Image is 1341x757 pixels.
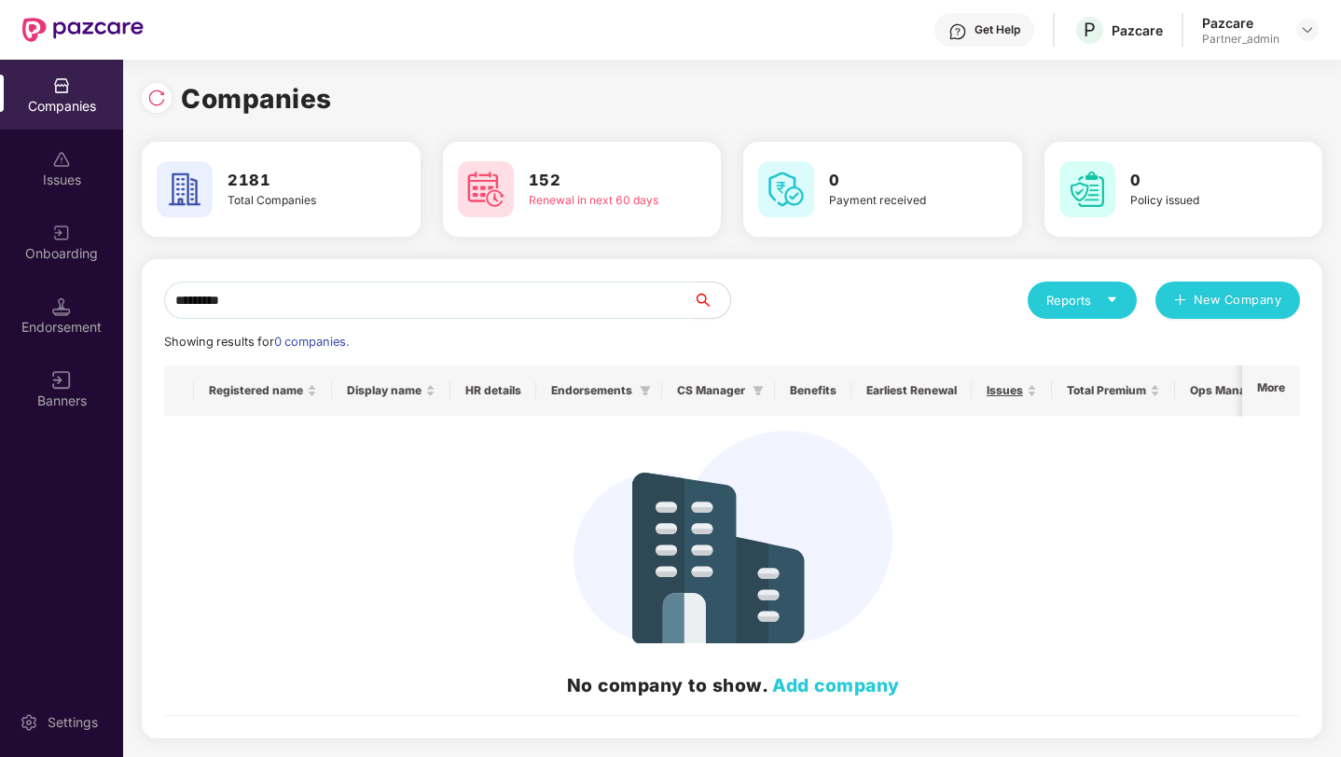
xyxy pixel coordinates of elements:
span: Issues [987,383,1023,398]
div: Partner_admin [1202,32,1279,47]
h3: 152 [529,169,668,193]
div: Total Companies [228,192,366,210]
img: svg+xml;base64,PHN2ZyB4bWxucz0iaHR0cDovL3d3dy53My5vcmcvMjAwMC9zdmciIHdpZHRoPSI2MCIgaGVpZ2h0PSI2MC... [758,161,814,217]
th: Display name [332,365,450,416]
h2: No company to show. [179,671,1287,699]
div: Payment received [829,192,968,210]
img: New Pazcare Logo [22,18,144,42]
img: svg+xml;base64,PHN2ZyB3aWR0aD0iMTYiIGhlaWdodD0iMTYiIHZpZXdCb3g9IjAgMCAxNiAxNiIgZmlsbD0ibm9uZSIgeG... [52,371,71,390]
th: More [1242,365,1300,416]
span: filter [749,379,767,402]
div: Reports [1046,291,1118,310]
th: HR details [450,365,536,416]
button: plusNew Company [1155,282,1300,319]
span: P [1084,19,1096,41]
img: svg+xml;base64,PHN2ZyBpZD0iUmVsb2FkLTMyeDMyIiB4bWxucz0iaHR0cDovL3d3dy53My5vcmcvMjAwMC9zdmciIHdpZH... [147,89,166,107]
th: Total Premium [1052,365,1175,416]
span: 0 companies. [274,335,349,349]
div: Settings [42,713,104,732]
button: search [692,282,731,319]
img: svg+xml;base64,PHN2ZyB4bWxucz0iaHR0cDovL3d3dy53My5vcmcvMjAwMC9zdmciIHdpZHRoPSI2MCIgaGVpZ2h0PSI2MC... [157,161,213,217]
img: svg+xml;base64,PHN2ZyBpZD0iQ29tcGFuaWVzIiB4bWxucz0iaHR0cDovL3d3dy53My5vcmcvMjAwMC9zdmciIHdpZHRoPS... [52,76,71,95]
img: svg+xml;base64,PHN2ZyBpZD0iSXNzdWVzX2Rpc2FibGVkIiB4bWxucz0iaHR0cDovL3d3dy53My5vcmcvMjAwMC9zdmciIH... [52,150,71,169]
div: Get Help [975,22,1020,37]
img: svg+xml;base64,PHN2ZyBpZD0iU2V0dGluZy0yMHgyMCIgeG1sbnM9Imh0dHA6Ly93d3cudzMub3JnLzIwMDAvc3ZnIiB3aW... [20,713,38,732]
h3: 0 [829,169,968,193]
h3: 0 [1130,169,1269,193]
h1: Companies [181,78,332,119]
th: Benefits [775,365,851,416]
div: Policy issued [1130,192,1269,210]
span: Endorsements [551,383,632,398]
img: svg+xml;base64,PHN2ZyB3aWR0aD0iMjAiIGhlaWdodD0iMjAiIHZpZXdCb3g9IjAgMCAyMCAyMCIgZmlsbD0ibm9uZSIgeG... [52,224,71,242]
span: CS Manager [677,383,745,398]
div: Renewal in next 60 days [529,192,668,210]
span: Ops Manager [1190,383,1265,398]
img: svg+xml;base64,PHN2ZyB4bWxucz0iaHR0cDovL3d3dy53My5vcmcvMjAwMC9zdmciIHdpZHRoPSIzNDIiIGhlaWdodD0iMj... [574,431,892,643]
a: Add company [772,674,900,696]
span: plus [1174,294,1186,309]
img: svg+xml;base64,PHN2ZyBpZD0iSGVscC0zMngzMiIgeG1sbnM9Imh0dHA6Ly93d3cudzMub3JnLzIwMDAvc3ZnIiB3aWR0aD... [948,22,967,41]
th: Earliest Renewal [851,365,972,416]
span: filter [636,379,655,402]
span: New Company [1194,291,1282,310]
div: Pazcare [1112,21,1163,39]
th: Registered name [194,365,332,416]
div: Pazcare [1202,14,1279,32]
span: filter [640,385,651,396]
img: svg+xml;base64,PHN2ZyB4bWxucz0iaHR0cDovL3d3dy53My5vcmcvMjAwMC9zdmciIHdpZHRoPSI2MCIgaGVpZ2h0PSI2MC... [1059,161,1115,217]
span: search [692,293,730,308]
img: svg+xml;base64,PHN2ZyB3aWR0aD0iMTQuNSIgaGVpZ2h0PSIxNC41IiB2aWV3Qm94PSIwIDAgMTYgMTYiIGZpbGw9Im5vbm... [52,297,71,316]
span: Display name [347,383,422,398]
span: caret-down [1106,294,1118,306]
span: Total Premium [1067,383,1146,398]
h3: 2181 [228,169,366,193]
th: Issues [972,365,1052,416]
span: filter [753,385,764,396]
img: svg+xml;base64,PHN2ZyB4bWxucz0iaHR0cDovL3d3dy53My5vcmcvMjAwMC9zdmciIHdpZHRoPSI2MCIgaGVpZ2h0PSI2MC... [458,161,514,217]
span: Registered name [209,383,303,398]
span: Showing results for [164,335,349,349]
img: svg+xml;base64,PHN2ZyBpZD0iRHJvcGRvd24tMzJ4MzIiIHhtbG5zPSJodHRwOi8vd3d3LnczLm9yZy8yMDAwL3N2ZyIgd2... [1300,22,1315,37]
